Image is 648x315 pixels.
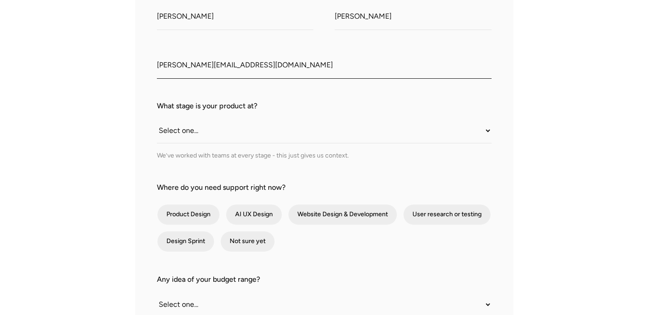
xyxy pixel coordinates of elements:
[157,5,313,30] input: First Name
[157,54,492,79] input: Work Email
[335,5,491,30] input: Last Name
[157,101,492,112] label: What stage is your product at?
[157,274,492,285] label: Any idea of your budget range?
[157,151,492,160] div: We’ve worked with teams at every stage - this just gives us context.
[157,182,492,193] label: Where do you need support right now?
